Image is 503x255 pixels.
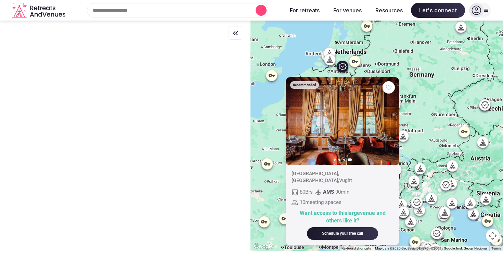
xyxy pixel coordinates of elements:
[252,242,275,251] img: Google
[338,178,339,183] span: ,
[343,159,345,161] button: Go to slide 3
[315,231,370,236] div: Schedule your free call
[491,246,501,250] a: Terms (opens in new tab)
[335,189,349,196] span: 90 min
[300,189,313,196] span: 80 Brs
[323,189,334,195] span: AMS
[486,229,500,243] button: Map camera controls
[341,246,371,251] button: Keyboard shortcuts
[307,231,378,236] a: Schedule your free call
[292,171,338,176] span: [GEOGRAPHIC_DATA]
[286,77,399,165] img: Featured image for venue
[375,246,487,250] span: Map data ©2025 GeoBasis-DE/BKG (©2009), Google, Inst. Geogr. Nacional
[348,159,352,161] button: Go to slide 4
[12,3,67,18] a: Visit the homepage
[338,159,340,161] button: Go to slide 2
[292,178,338,183] span: [GEOGRAPHIC_DATA]
[284,3,325,18] button: For retreats
[339,178,352,183] span: Vught
[293,83,316,87] span: Recommended
[338,171,339,176] span: ,
[12,3,67,18] svg: Retreats and Venues company logo
[370,3,408,18] button: Resources
[292,209,394,225] div: Want access to this large venue and others like it?
[411,3,465,18] span: Let's connect
[328,3,367,18] button: For venues
[300,199,341,206] span: 10 meeting spaces
[290,81,319,89] div: Recommended
[334,159,336,161] button: Go to slide 1
[252,242,275,251] a: Open this area in Google Maps (opens a new window)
